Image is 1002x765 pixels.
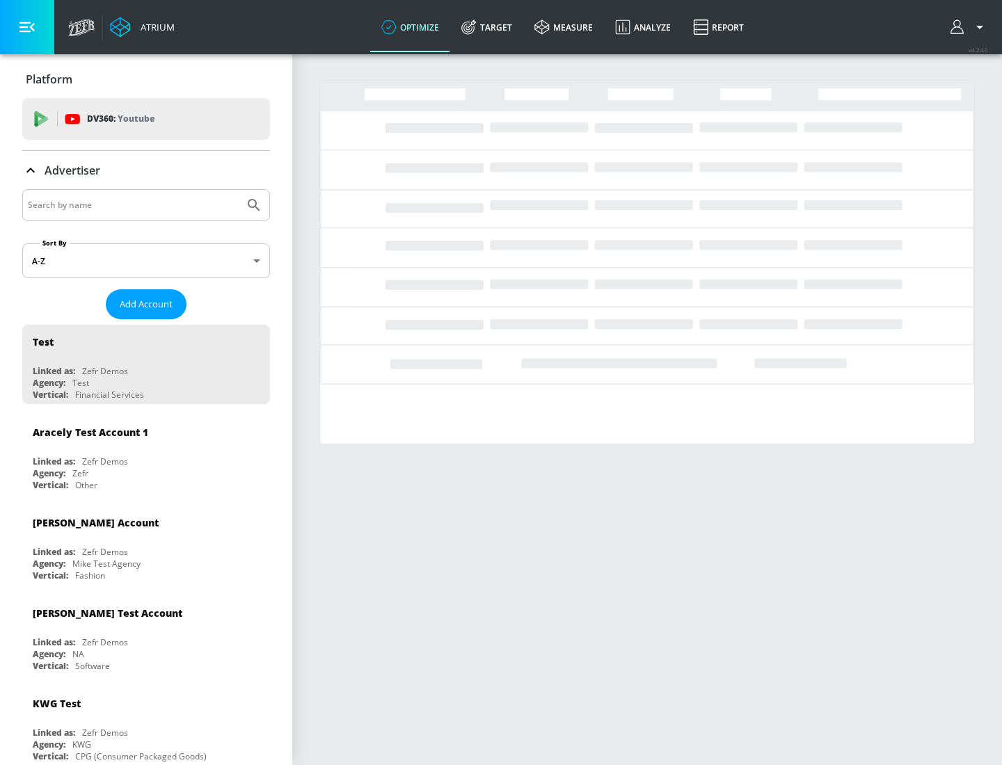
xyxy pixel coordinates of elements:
div: Linked as: [33,546,75,558]
p: Platform [26,72,72,87]
div: Zefr Demos [82,365,128,377]
div: KWG Test [33,697,81,710]
a: Target [450,2,523,52]
div: Linked as: [33,727,75,739]
span: Add Account [120,296,173,312]
div: CPG (Consumer Packaged Goods) [75,750,207,762]
div: [PERSON_NAME] Account [33,516,159,529]
div: Atrium [135,21,175,33]
div: Agency: [33,377,65,389]
p: DV360: [87,111,154,127]
p: Youtube [118,111,154,126]
div: Platform [22,60,270,99]
div: Zefr Demos [82,456,128,467]
div: Advertiser [22,151,270,190]
div: Mike Test Agency [72,558,141,570]
div: [PERSON_NAME] Test AccountLinked as:Zefr DemosAgency:NAVertical:Software [22,596,270,675]
div: Vertical: [33,570,68,581]
div: [PERSON_NAME] Test Account [33,606,182,620]
a: Atrium [110,17,175,38]
button: Add Account [106,289,186,319]
div: Agency: [33,739,65,750]
div: TestLinked as:Zefr DemosAgency:TestVertical:Financial Services [22,325,270,404]
div: Zefr Demos [82,636,128,648]
div: A-Z [22,243,270,278]
div: Agency: [33,558,65,570]
div: Vertical: [33,479,68,491]
span: v 4.24.0 [969,46,988,54]
div: KWG [72,739,91,750]
div: Vertical: [33,389,68,401]
a: Analyze [604,2,682,52]
div: Agency: [33,648,65,660]
div: [PERSON_NAME] AccountLinked as:Zefr DemosAgency:Mike Test AgencyVertical:Fashion [22,506,270,585]
div: Linked as: [33,365,75,377]
div: Zefr Demos [82,546,128,558]
div: Financial Services [75,389,144,401]
a: Report [682,2,755,52]
div: Test [33,335,54,348]
div: NA [72,648,84,660]
div: Other [75,479,97,491]
div: Software [75,660,110,672]
div: Aracely Test Account 1Linked as:Zefr DemosAgency:ZefrVertical:Other [22,415,270,494]
div: Aracely Test Account 1 [33,426,148,439]
div: Vertical: [33,660,68,672]
input: Search by name [28,196,239,214]
a: optimize [370,2,450,52]
p: Advertiser [45,163,100,178]
div: Linked as: [33,456,75,467]
div: Zefr [72,467,88,479]
div: Fashion [75,570,105,581]
label: Sort By [40,239,70,248]
div: Linked as: [33,636,75,648]
a: measure [523,2,604,52]
div: Zefr Demos [82,727,128,739]
div: Vertical: [33,750,68,762]
div: DV360: Youtube [22,98,270,140]
div: Agency: [33,467,65,479]
div: Test [72,377,89,389]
